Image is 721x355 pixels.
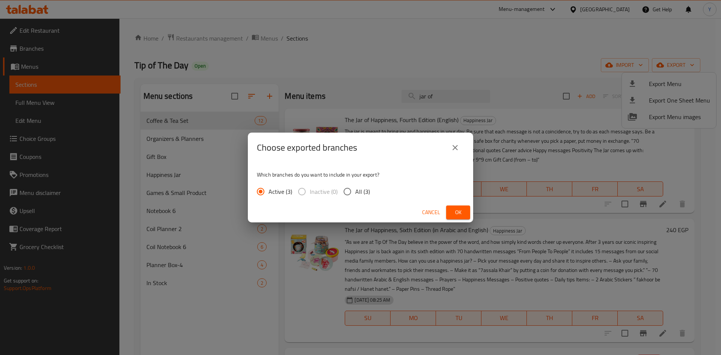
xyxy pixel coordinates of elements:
[419,205,443,219] button: Cancel
[257,171,464,178] p: Which branches do you want to include in your export?
[268,187,292,196] span: Active (3)
[257,142,357,154] h2: Choose exported branches
[446,139,464,157] button: close
[422,208,440,217] span: Cancel
[355,187,370,196] span: All (3)
[446,205,470,219] button: Ok
[452,208,464,217] span: Ok
[310,187,338,196] span: Inactive (0)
